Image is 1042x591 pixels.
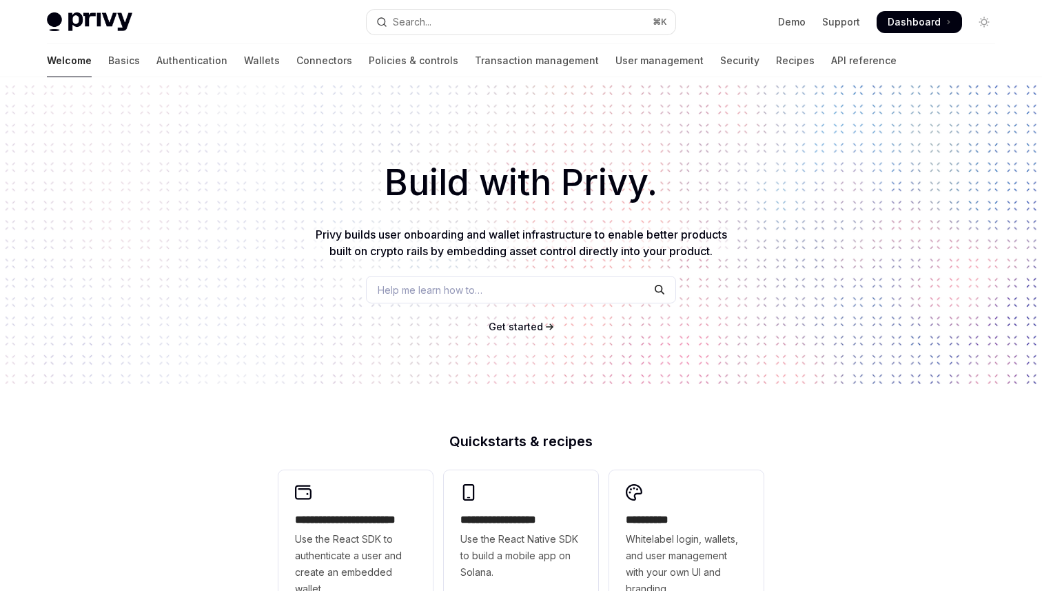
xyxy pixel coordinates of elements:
[108,44,140,77] a: Basics
[156,44,227,77] a: Authentication
[316,228,727,258] span: Privy builds user onboarding and wallet infrastructure to enable better products built on crypto ...
[720,44,759,77] a: Security
[489,321,543,332] span: Get started
[47,44,92,77] a: Welcome
[22,156,1020,210] h1: Build with Privy.
[460,531,582,581] span: Use the React Native SDK to build a mobile app on Solana.
[47,12,132,32] img: light logo
[475,44,599,77] a: Transaction management
[776,44,815,77] a: Recipes
[778,15,806,29] a: Demo
[615,44,704,77] a: User management
[822,15,860,29] a: Support
[973,11,995,33] button: Toggle dark mode
[278,434,764,448] h2: Quickstarts & recipes
[489,320,543,334] a: Get started
[378,283,482,297] span: Help me learn how to…
[877,11,962,33] a: Dashboard
[393,14,431,30] div: Search...
[369,44,458,77] a: Policies & controls
[831,44,897,77] a: API reference
[296,44,352,77] a: Connectors
[367,10,675,34] button: Open search
[653,17,667,28] span: ⌘ K
[888,15,941,29] span: Dashboard
[244,44,280,77] a: Wallets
